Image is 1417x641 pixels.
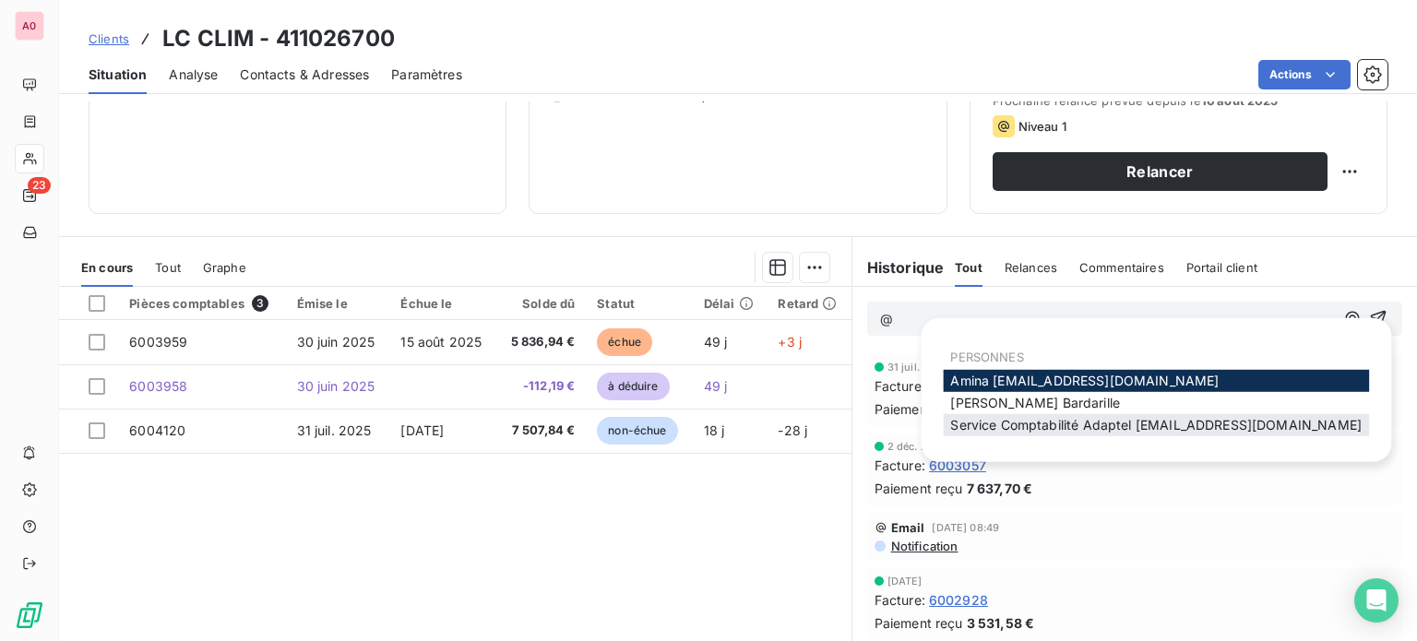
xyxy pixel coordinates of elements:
span: 15 août 2025 [400,334,482,350]
img: Logo LeanPay [15,600,44,630]
span: Amina [EMAIL_ADDRESS][DOMAIN_NAME] [950,373,1219,388]
span: Facture : [875,590,925,610]
span: Facture : [875,456,925,475]
span: Relances [1005,260,1057,275]
button: Actions [1258,60,1351,89]
span: 18 j [704,422,725,438]
span: 6004120 [129,422,185,438]
span: 3 [252,295,268,312]
div: Statut [597,296,682,311]
div: A0 [15,11,44,41]
span: @ [880,311,893,326]
span: -28 j [778,422,807,438]
div: Délai [704,296,756,311]
span: Facture : [875,376,925,396]
div: Retard [778,296,839,311]
span: 31 juil. 2025 [887,362,949,373]
h3: LC CLIM - 411026700 [162,22,395,55]
span: Paiement reçu [875,399,963,419]
span: Clients [89,31,129,46]
span: échue [597,328,652,356]
span: Analyse [169,65,218,84]
span: non-échue [597,417,677,445]
span: Paiement reçu [875,479,963,498]
span: 6003958 [129,378,187,394]
span: Portail client [1186,260,1257,275]
span: Tout [155,260,181,275]
div: Émise le [297,296,379,311]
div: Open Intercom Messenger [1354,578,1399,623]
span: 6003057 [929,456,986,475]
span: 30 juin 2025 [297,378,375,394]
span: Niveau 1 [1018,119,1066,134]
span: Graphe [203,260,246,275]
span: [DATE] [887,576,923,587]
span: 6002928 [929,590,988,610]
span: Tout [955,260,982,275]
span: 31 juil. 2025 [297,422,372,438]
div: Échue le [400,296,485,311]
span: En cours [81,260,133,275]
span: 2 déc. 2024 [887,441,947,452]
span: 49 j [704,334,728,350]
span: [DATE] [400,422,444,438]
span: Contacts & Adresses [240,65,369,84]
span: 5 836,94 € [507,333,575,351]
span: +3 j [778,334,802,350]
span: à déduire [597,373,669,400]
span: -112,19 € [507,377,575,396]
span: Notification [889,539,959,553]
span: [DATE] 08:49 [932,522,999,533]
span: Email [891,520,925,535]
span: 3 531,58 € [967,613,1035,633]
span: 7 637,70 € [967,479,1033,498]
span: 23 [28,177,51,194]
span: Paiement reçu [875,613,963,633]
a: 23 [15,181,43,210]
span: 7 507,84 € [507,421,575,440]
a: Clients [89,30,129,48]
span: 6003959 [129,334,187,350]
span: PERSONNES [950,350,1023,364]
span: Service Comptabilité Adaptel [EMAIL_ADDRESS][DOMAIN_NAME] [950,417,1362,433]
span: 30 juin 2025 [297,334,375,350]
span: [PERSON_NAME] Bardarille [950,395,1120,410]
span: Situation [89,65,147,84]
span: 49 j [704,378,728,394]
button: Relancer [993,152,1328,191]
span: Commentaires [1079,260,1164,275]
div: Pièces comptables [129,295,274,312]
span: Paramètres [391,65,462,84]
h6: Historique [852,256,945,279]
div: Solde dû [507,296,575,311]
